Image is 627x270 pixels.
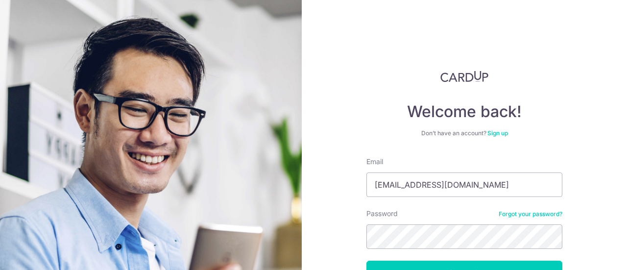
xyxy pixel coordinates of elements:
[487,129,508,137] a: Sign up
[366,172,562,197] input: Enter your Email
[366,129,562,137] div: Don’t have an account?
[366,157,383,167] label: Email
[366,209,398,219] label: Password
[499,210,562,218] a: Forgot your password?
[440,71,488,82] img: CardUp Logo
[366,102,562,122] h4: Welcome back!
